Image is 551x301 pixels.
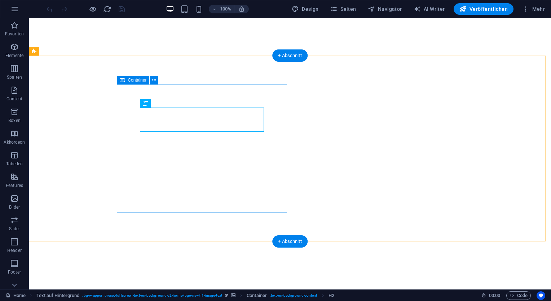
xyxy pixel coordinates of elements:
p: Boxen [8,118,21,123]
button: reload [103,5,111,13]
button: Seiten [327,3,359,15]
p: Slider [9,226,20,232]
nav: breadcrumb [36,291,334,300]
span: Seiten [330,5,356,13]
i: Seite neu laden [103,5,111,13]
span: Veröffentlichen [459,5,508,13]
button: Design [289,3,322,15]
span: AI Writer [414,5,445,13]
a: Klick, um Auswahl aufzuheben. Doppelklick öffnet Seitenverwaltung [6,291,26,300]
i: Dieses Element ist ein anpassbares Preset [225,293,228,297]
span: : [494,293,495,298]
div: Design (Strg+Alt+Y) [289,3,322,15]
span: Navigator [368,5,402,13]
div: + Abschnitt [272,235,308,248]
button: Code [506,291,531,300]
p: Spalten [7,74,22,80]
span: Klick zum Auswählen. Doppelklick zum Bearbeiten [329,291,334,300]
p: Footer [8,269,21,275]
span: Mehr [522,5,545,13]
p: Header [7,248,22,253]
div: + Abschnitt [272,49,308,62]
h6: 100% [220,5,231,13]
button: Veröffentlichen [454,3,513,15]
span: Code [510,291,528,300]
p: Favoriten [5,31,24,37]
button: Usercentrics [537,291,545,300]
button: Mehr [519,3,548,15]
p: Content [6,96,22,102]
p: Features [6,183,23,188]
button: Navigator [365,3,405,15]
span: . text-on-background-content [270,291,317,300]
button: 100% [209,5,234,13]
p: Akkordeon [4,139,25,145]
span: Klick zum Auswählen. Doppelklick zum Bearbeiten [247,291,267,300]
span: Klick zum Auswählen. Doppelklick zum Bearbeiten [36,291,80,300]
i: Bei Größenänderung Zoomstufe automatisch an das gewählte Gerät anpassen. [238,6,245,12]
button: AI Writer [411,3,448,15]
p: Elemente [5,53,24,58]
p: Bilder [9,204,20,210]
h6: Session-Zeit [481,291,501,300]
span: Design [292,5,319,13]
button: Klicke hier, um den Vorschau-Modus zu verlassen [88,5,97,13]
p: Tabellen [6,161,23,167]
span: 00 00 [489,291,500,300]
i: Element verfügt über einen Hintergrund [231,293,235,297]
span: . bg-wrapper .preset-fullscreen-text-on-background-v2-home-logo-nav-h1-image-text [82,291,222,300]
span: Container [128,78,146,82]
